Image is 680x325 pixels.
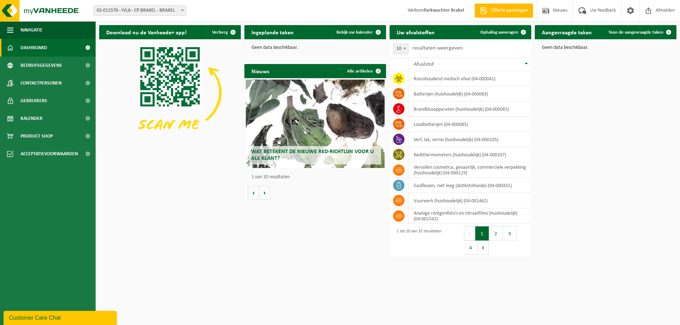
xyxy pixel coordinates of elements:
[475,25,531,39] a: Ophaling aanvragen
[21,127,53,145] span: Product Shop
[244,25,301,39] h2: Ingeplande taken
[608,30,663,35] span: Toon de aangevraagde taken
[21,57,62,74] span: Bedrijfsgegevens
[408,132,531,147] td: verf, lak, vernis (huishoudelijk) (04-000105)
[251,175,382,180] p: 1 van 10 resultaten
[21,21,42,39] span: Navigatie
[93,5,186,16] span: 02-011576 - IVLA - CP BRAKEL - BRAKEL
[408,178,531,193] td: gasflessen, niet leeg (distikstofoxide) (04-000431)
[478,240,489,255] button: Next
[464,240,478,255] button: 4
[21,39,47,57] span: Dashboard
[408,86,531,101] td: batterijen (huishoudelijk) (04-000063)
[408,193,531,208] td: vuurwerk (huishoudelijk) (04-001462)
[489,7,529,14] span: Offerte aanvragen
[408,162,531,178] td: vervallen cosmetica, gevaarlijk, commerciele verpakking (huishoudelijk) (04-000119)
[393,44,408,54] span: 10
[480,30,518,35] span: Ophaling aanvragen
[408,117,531,132] td: loodbatterijen (04-000085)
[393,226,441,255] div: 1 tot 10 van 32 resultaten
[21,145,78,163] span: Acceptatievoorwaarden
[21,92,47,110] span: Gebruikers
[21,74,62,92] span: Contactpersonen
[503,226,517,240] button: 3
[535,25,599,39] h2: Aangevraagde taken
[408,71,531,86] td: risicohoudend medisch afval (04-000041)
[331,25,385,39] a: Bekijk uw kalender
[489,226,503,240] button: 2
[94,6,186,16] span: 02-011576 - IVLA - CP BRAKEL - BRAKEL
[244,64,276,78] h2: Nieuws
[542,45,669,50] p: Geen data beschikbaar.
[424,8,464,13] strong: Parkwachter Brakel
[336,30,373,35] span: Bekijk uw kalender
[212,30,228,35] span: Verberg
[464,226,475,240] button: Previous
[99,25,194,39] h2: Download nu de Vanheede+ app!
[248,186,259,200] button: Vorige
[390,25,442,39] h2: Uw afvalstoffen
[21,110,42,127] span: Kalender
[251,149,374,161] span: Wat betekent de nieuwe RED-richtlijn voor u als klant?
[251,45,379,50] p: Geen data beschikbaar.
[393,43,409,54] span: 10
[603,25,676,39] a: Toon de aangevraagde taken
[99,39,241,145] img: Download de VHEPlus App
[408,208,531,224] td: analoge röntgenfoto’s en nitraatfilms (huishoudelijk) (04-001542)
[475,226,489,240] button: 1
[408,101,531,117] td: brandblusapparaten (huishoudelijk) (04-000065)
[341,64,385,78] a: Alle artikelen
[4,309,118,325] iframe: chat widget
[412,45,463,51] label: resultaten weergeven
[259,186,270,200] button: Volgende
[206,25,240,39] button: Verberg
[475,4,533,18] a: Offerte aanvragen
[246,80,385,168] a: Wat betekent de nieuwe RED-richtlijn voor u als klant?
[408,147,531,162] td: kwikthermometers (huishoudelijk) (04-000107)
[414,62,434,67] span: Afvalstof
